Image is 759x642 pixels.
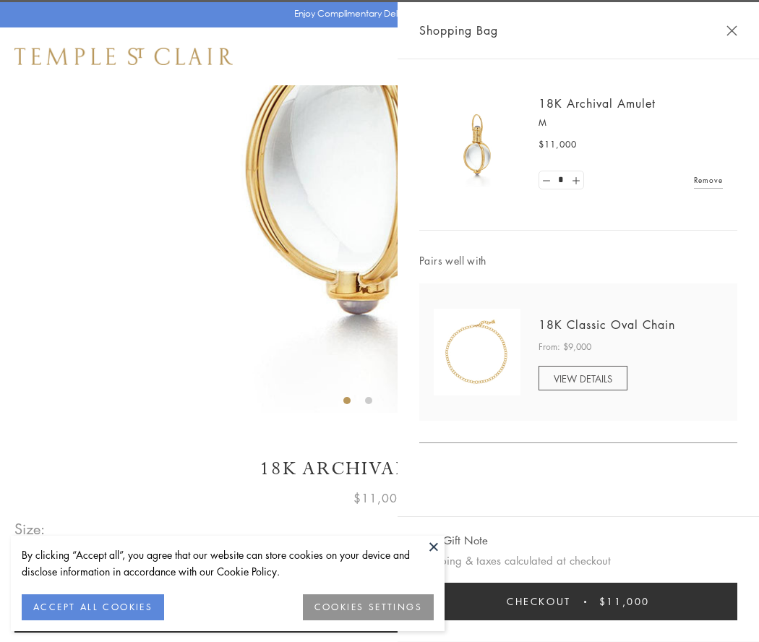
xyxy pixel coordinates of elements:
[434,309,520,395] img: N88865-OV18
[539,116,723,130] p: M
[539,95,656,111] a: 18K Archival Amulet
[419,252,737,269] span: Pairs well with
[539,171,554,189] a: Set quantity to 0
[22,547,434,580] div: By clicking “Accept all”, you agree that our website can store cookies on your device and disclos...
[726,25,737,36] button: Close Shopping Bag
[434,101,520,188] img: 18K Archival Amulet
[419,531,488,549] button: Add Gift Note
[14,517,46,541] span: Size:
[294,7,458,21] p: Enjoy Complimentary Delivery & Returns
[419,21,498,40] span: Shopping Bag
[22,594,164,620] button: ACCEPT ALL COOKIES
[303,594,434,620] button: COOKIES SETTINGS
[419,552,737,570] p: Shipping & taxes calculated at checkout
[507,594,571,609] span: Checkout
[539,137,577,152] span: $11,000
[599,594,650,609] span: $11,000
[539,340,591,354] span: From: $9,000
[419,583,737,620] button: Checkout $11,000
[694,172,723,188] a: Remove
[539,366,627,390] a: VIEW DETAILS
[568,171,583,189] a: Set quantity to 2
[14,456,745,482] h1: 18K Archival Amulet
[539,317,675,333] a: 18K Classic Oval Chain
[14,48,233,65] img: Temple St. Clair
[554,372,612,385] span: VIEW DETAILS
[353,489,406,508] span: $11,000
